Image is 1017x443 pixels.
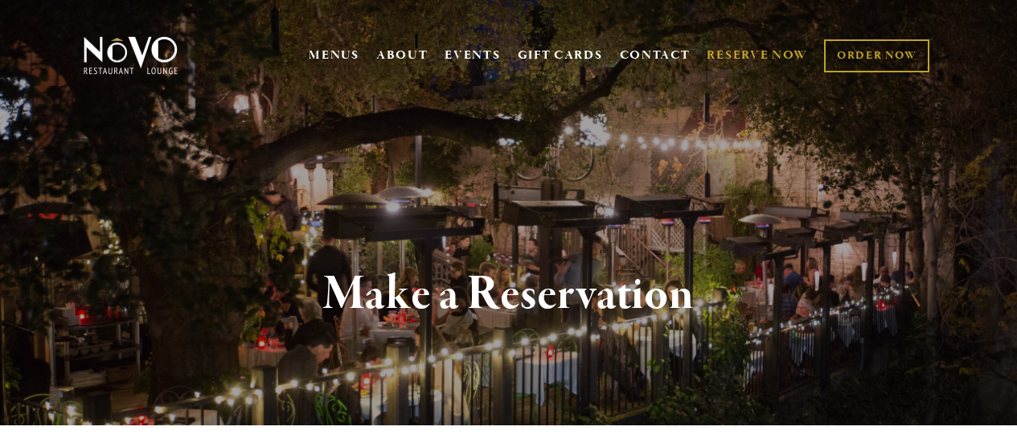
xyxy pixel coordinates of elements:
a: RESERVE NOW [707,40,808,71]
a: CONTACT [620,40,691,71]
img: Novo Restaurant &amp; Lounge [80,35,181,76]
a: MENUS [309,47,359,64]
strong: Make a Reservation [323,264,694,325]
a: GIFT CARDS [518,40,603,71]
a: ORDER NOW [824,39,929,72]
a: ABOUT [376,47,429,64]
a: EVENTS [445,47,500,64]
